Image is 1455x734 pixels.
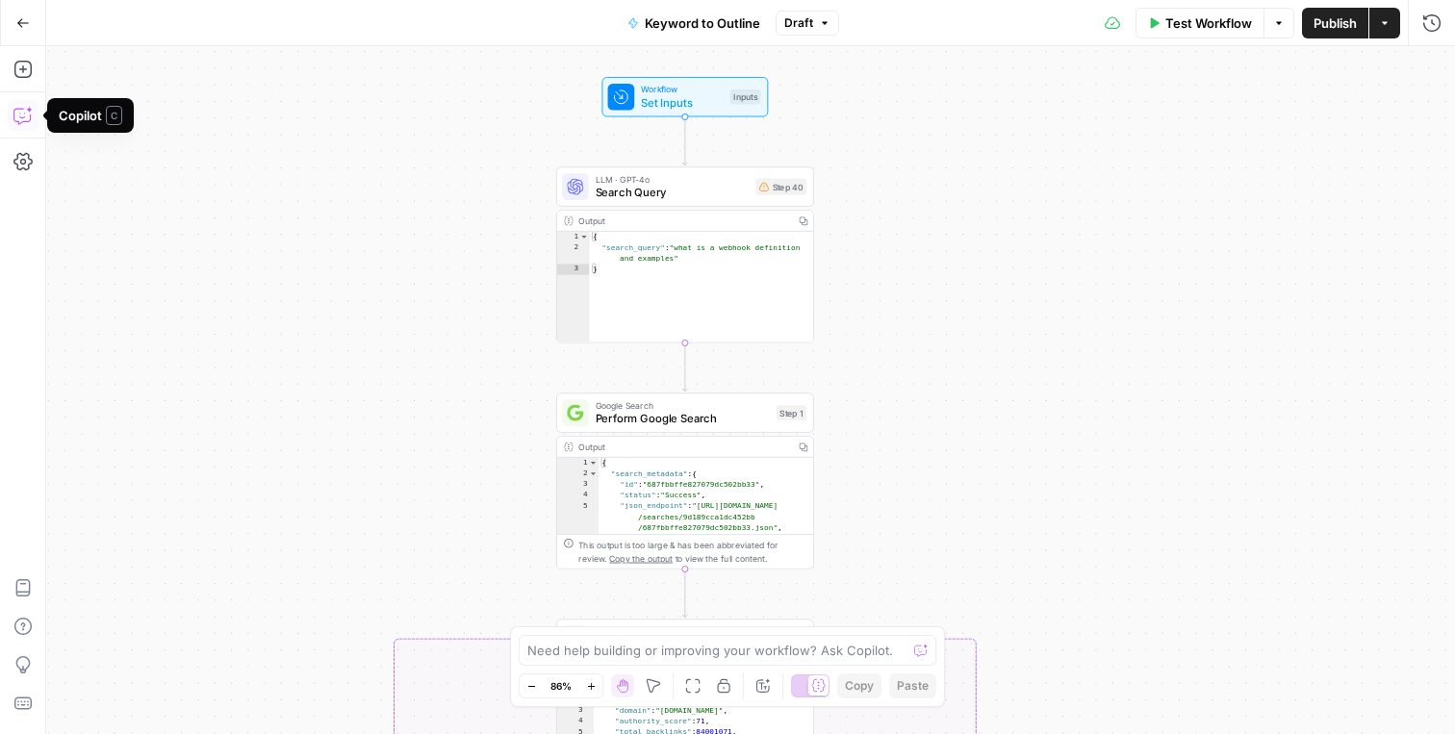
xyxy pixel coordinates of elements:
span: Paste [897,677,929,695]
span: Copy [845,677,874,695]
div: Step 1 [777,405,806,420]
div: 2 [557,242,590,264]
g: Edge from step_1 to step_2 [682,569,687,617]
span: Toggle code folding, rows 1 through 117 [589,458,599,468]
div: WorkflowSet InputsInputs [556,77,814,116]
div: 3 [557,479,599,490]
span: Perform Google Search [596,410,770,426]
div: 3 [557,264,590,274]
span: Publish [1314,13,1357,33]
span: Copy the output [609,553,673,563]
div: This output is too large & has been abbreviated for review. to view the full content. [578,539,806,566]
button: Publish [1302,8,1368,38]
span: Iteration [596,624,769,638]
g: Edge from step_40 to step_1 [682,342,687,391]
div: 1 [557,458,599,468]
span: Test Workflow [1165,13,1252,33]
div: LLM · GPT-4oSearch QueryStep 40Output{ "search_query":"what is a webhook definition and examples"} [556,166,814,342]
span: Keyword to Outline [645,13,760,33]
span: Google Search [596,398,770,412]
div: Output [578,441,788,454]
span: 86% [550,678,572,694]
span: Search Query [596,184,750,200]
div: Step 40 [755,178,806,194]
div: 5 [557,501,599,534]
div: Inputs [730,89,761,105]
div: 1 [557,232,590,242]
div: 4 [557,716,594,726]
div: 2 [557,468,599,479]
div: 4 [557,490,599,500]
span: Set Inputs [641,94,724,111]
div: Google SearchPerform Google SearchStep 1Output{ "search_metadata":{ "id":"687fbbffe827079dc502bb3... [556,392,814,569]
button: Copy [837,673,881,698]
span: LLM · GPT-4o [596,172,750,186]
span: Toggle code folding, rows 2 through 12 [589,468,599,479]
button: Test Workflow [1136,8,1264,38]
span: Draft [784,14,813,32]
span: Toggle code folding, rows 1 through 3 [579,232,589,242]
span: Workflow [641,83,724,96]
div: Output [578,215,788,228]
div: 3 [557,705,594,716]
button: Paste [889,673,936,698]
button: Draft [776,11,839,36]
g: Edge from start to step_40 [682,116,687,165]
button: Keyword to Outline [616,8,772,38]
